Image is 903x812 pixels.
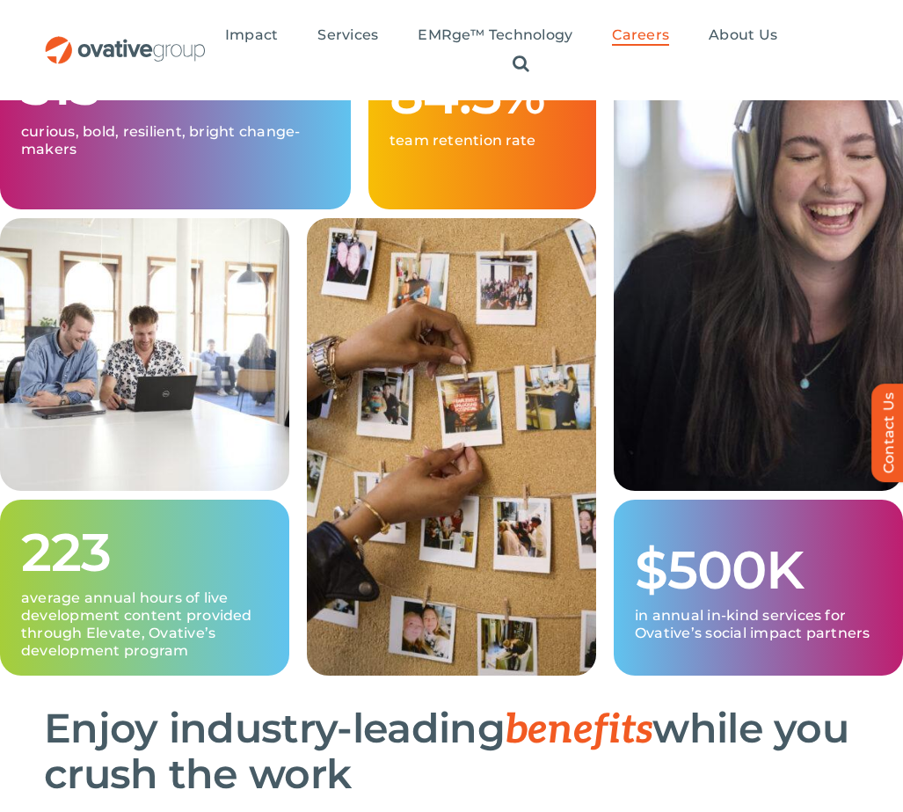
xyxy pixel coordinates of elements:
[418,26,572,46] a: EMRge™ Technology
[225,26,278,44] span: Impact
[709,26,777,46] a: About Us
[44,706,859,796] h2: Enjoy industry-leading while you crush the work
[21,589,268,660] p: average annual hours of live development content provided through Elevate, Ovative’s development ...
[225,26,278,46] a: Impact
[709,26,777,44] span: About Us
[44,34,207,51] a: OG_Full_horizontal_RGB
[418,26,572,44] span: EMRge™ Technology
[635,542,882,598] h1: $500K
[612,26,669,44] span: Careers
[317,26,378,44] span: Services
[307,218,596,676] img: Careers – Grid 2
[390,67,575,123] h1: 84.5%
[21,524,268,581] h1: 223
[513,55,529,74] a: Search
[207,22,815,78] nav: Menu
[317,26,378,46] a: Services
[21,123,330,158] p: curious, bold, resilient, bright change-makers
[505,706,652,755] span: benefits
[612,26,669,46] a: Careers
[635,607,882,642] p: in annual in-kind services for Ovative’s social impact partners
[21,58,330,114] h1: 515
[390,132,575,150] p: team retention rate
